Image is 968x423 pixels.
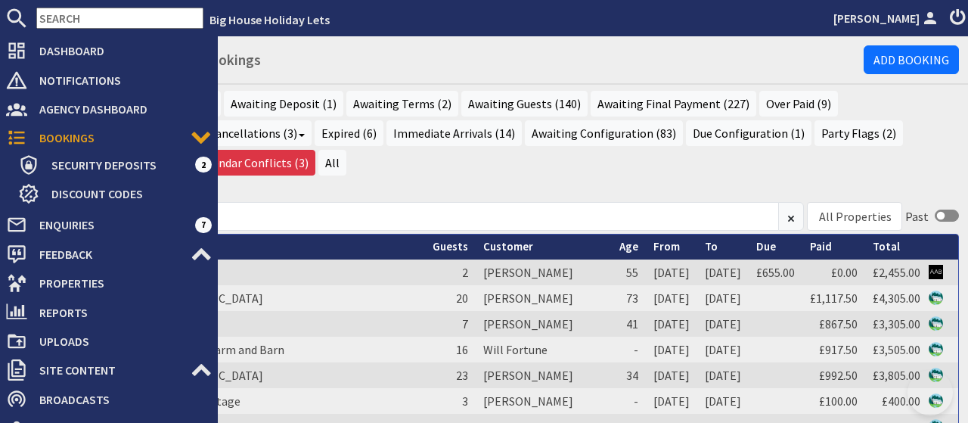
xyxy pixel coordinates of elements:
td: - [612,388,646,414]
td: [DATE] [646,362,697,388]
a: Agency Dashboard [6,97,212,121]
a: Calendar Conflicts (3) [189,150,315,176]
a: Awaiting Configuration (83) [525,120,683,146]
a: £917.50 [819,342,858,357]
img: Referer: Around About Britain [929,265,943,279]
div: All Properties [819,207,892,225]
td: [PERSON_NAME] [476,285,612,311]
td: [DATE] [697,337,749,362]
span: 3 [462,393,468,409]
span: 23 [456,368,468,383]
span: Discount Codes [39,182,212,206]
img: Referer: Big House Holiday Lets [929,342,943,356]
a: From [653,239,680,253]
img: Referer: Big House Holiday Lets [929,291,943,305]
td: - [612,337,646,362]
td: [PERSON_NAME] [476,311,612,337]
a: £867.50 [819,316,858,331]
a: Broadcasts [6,387,212,412]
td: [DATE] [697,362,749,388]
td: [DATE] [697,285,749,311]
td: 41 [612,311,646,337]
span: Broadcasts [27,387,212,412]
a: Party Flags (2) [814,120,903,146]
a: £100.00 [819,393,858,409]
a: Due Configuration (1) [686,120,811,146]
a: Awaiting Terms (2) [346,91,458,117]
img: Referer: Big House Holiday Lets [929,316,943,331]
td: [DATE] [697,388,749,414]
td: Will Fortune [476,337,612,362]
a: Feedback [6,242,212,266]
a: Add Booking [864,45,959,74]
a: [PERSON_NAME] [833,9,941,27]
td: 34 [612,362,646,388]
input: SEARCH [36,8,203,29]
a: Guests [433,239,468,253]
span: Security Deposits [39,153,195,177]
a: Security Deposits 2 [18,153,212,177]
td: [PERSON_NAME] [476,260,612,285]
a: Big House Holiday Lets [209,12,330,27]
a: Total [873,239,900,253]
td: [DATE] [646,388,697,414]
td: [DATE] [697,311,749,337]
a: Bookings [6,126,212,150]
a: £3,305.00 [873,316,920,331]
iframe: Toggle Customer Support [907,370,953,415]
span: Properties [27,271,212,295]
span: 16 [456,342,468,357]
a: Uploads [6,329,212,353]
td: [DATE] [646,260,697,285]
td: 73 [612,285,646,311]
a: £0.00 [831,265,858,280]
a: Cancellations (3) [202,120,312,146]
a: £400.00 [882,393,920,409]
a: Properties [6,271,212,295]
a: £2,455.00 [873,265,920,280]
a: Reports [6,300,212,325]
td: [DATE] [646,337,697,362]
span: 7 [195,217,212,232]
span: 2 [195,157,212,172]
span: Site Content [27,358,191,382]
span: Uploads [27,329,212,353]
span: Feedback [27,242,191,266]
a: All [318,150,346,176]
td: [DATE] [646,311,697,337]
td: 55 [612,260,646,285]
a: Dashboard [6,39,212,63]
td: [PERSON_NAME] [476,388,612,414]
div: Combobox [807,202,902,231]
a: Enquiries 7 [6,213,212,237]
a: Discount Codes [18,182,212,206]
a: Over Paid (9) [759,91,838,117]
span: Notifications [27,68,212,92]
a: Awaiting Final Payment (227) [591,91,756,117]
a: £1,117.50 [810,291,858,306]
td: [DATE] [697,260,749,285]
a: £3,805.00 [873,368,920,383]
a: Awaiting Deposit (1) [224,91,343,117]
th: Due [749,235,802,260]
div: Past [905,207,929,225]
img: Referer: Big House Holiday Lets [929,368,943,382]
a: £655.00 [756,265,795,280]
a: Immediate Arrivals (14) [386,120,522,146]
td: [DATE] [646,285,697,311]
a: Age [619,239,638,253]
input: Search... [45,202,779,231]
a: Expired (6) [315,120,383,146]
span: Bookings [27,126,191,150]
span: 20 [456,291,468,306]
span: Enquiries [27,213,195,237]
span: Reports [27,300,212,325]
td: [PERSON_NAME] [476,362,612,388]
span: Agency Dashboard [27,97,212,121]
a: Paid [810,239,832,253]
a: £3,505.00 [873,342,920,357]
a: Awaiting Guests (140) [461,91,588,117]
a: £4,305.00 [873,291,920,306]
a: Notifications [6,68,212,92]
a: To [705,239,718,253]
